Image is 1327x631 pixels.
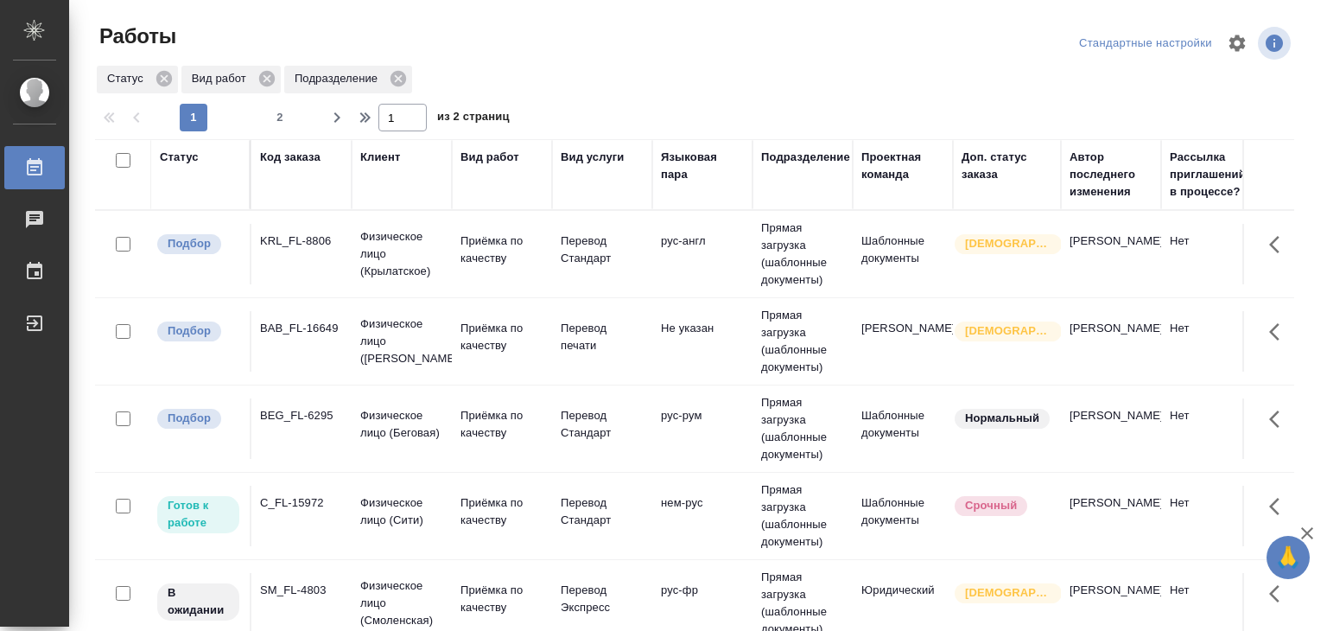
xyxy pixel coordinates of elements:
[168,235,211,252] p: Подбор
[437,106,510,131] span: из 2 страниц
[752,386,853,472] td: Прямая загрузка (шаблонные документы)
[1161,224,1261,284] td: Нет
[652,486,752,546] td: нем-рус
[965,584,1051,602] p: [DEMOGRAPHIC_DATA]
[168,584,229,619] p: В ожидании
[284,66,412,93] div: Подразделение
[752,211,853,297] td: Прямая загрузка (шаблонные документы)
[295,70,384,87] p: Подразделение
[260,149,321,166] div: Код заказа
[965,322,1051,340] p: [DEMOGRAPHIC_DATA]
[156,582,241,622] div: Исполнитель назначен, приступать к работе пока рано
[1267,536,1310,579] button: 🙏
[561,407,644,442] p: Перевод Стандарт
[652,224,752,284] td: рус-англ
[460,582,543,616] p: Приёмка по качеству
[965,235,1051,252] p: [DEMOGRAPHIC_DATA]
[752,473,853,559] td: Прямая загрузка (шаблонные документы)
[853,398,953,459] td: Шаблонные документы
[260,320,343,337] div: BAB_FL-16649
[360,407,443,442] p: Физическое лицо (Беговая)
[752,298,853,385] td: Прямая загрузка (шаблонные документы)
[1061,224,1161,284] td: [PERSON_NAME]
[460,494,543,529] p: Приёмка по качеству
[1273,539,1303,576] span: 🙏
[260,582,343,599] div: SM_FL-4803
[360,577,443,629] p: Физическое лицо (Смоленская)
[1070,149,1152,201] div: Автор последнего изменения
[965,497,1017,514] p: Срочный
[652,398,752,459] td: рус-рум
[1061,398,1161,459] td: [PERSON_NAME]
[360,494,443,529] p: Физическое лицо (Сити)
[260,233,343,250] div: KRL_FL-8806
[962,149,1052,183] div: Доп. статус заказа
[460,407,543,442] p: Приёмка по качеству
[1259,224,1300,265] button: Здесь прячутся важные кнопки
[561,494,644,529] p: Перевод Стандарт
[168,322,211,340] p: Подбор
[266,109,294,126] span: 2
[460,149,519,166] div: Вид работ
[1259,573,1300,615] button: Здесь прячутся важные кнопки
[1258,27,1294,60] span: Посмотреть информацию
[561,320,644,354] p: Перевод печати
[1259,311,1300,353] button: Здесь прячутся важные кнопки
[561,149,625,166] div: Вид услуги
[360,315,443,367] p: Физическое лицо ([PERSON_NAME])
[1259,398,1300,440] button: Здесь прячутся важные кнопки
[156,407,241,430] div: Можно подбирать исполнителей
[652,311,752,372] td: Не указан
[1216,22,1258,64] span: Настроить таблицу
[260,407,343,424] div: BEG_FL-6295
[965,410,1039,427] p: Нормальный
[107,70,149,87] p: Статус
[160,149,199,166] div: Статус
[360,228,443,280] p: Физическое лицо (Крылатское)
[1161,311,1261,372] td: Нет
[1170,149,1253,201] div: Рассылка приглашений в процессе?
[360,149,400,166] div: Клиент
[97,66,178,93] div: Статус
[1161,398,1261,459] td: Нет
[853,486,953,546] td: Шаблонные документы
[861,149,944,183] div: Проектная команда
[168,497,229,532] p: Готов к работе
[1061,311,1161,372] td: [PERSON_NAME]
[561,582,644,616] p: Перевод Экспресс
[168,410,211,427] p: Подбор
[1259,486,1300,527] button: Здесь прячутся важные кнопки
[156,320,241,343] div: Можно подбирать исполнителей
[1161,486,1261,546] td: Нет
[181,66,281,93] div: Вид работ
[460,320,543,354] p: Приёмка по качеству
[260,494,343,512] div: C_FL-15972
[661,149,744,183] div: Языковая пара
[156,233,241,256] div: Можно подбирать исполнителей
[460,233,543,267] p: Приёмка по качеству
[561,233,644,267] p: Перевод Стандарт
[156,494,241,535] div: Исполнитель может приступить к работе
[853,224,953,284] td: Шаблонные документы
[266,104,294,131] button: 2
[95,22,176,50] span: Работы
[1061,486,1161,546] td: [PERSON_NAME]
[853,311,953,372] td: [PERSON_NAME]
[761,149,850,166] div: Подразделение
[192,70,252,87] p: Вид работ
[1075,30,1216,57] div: split button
